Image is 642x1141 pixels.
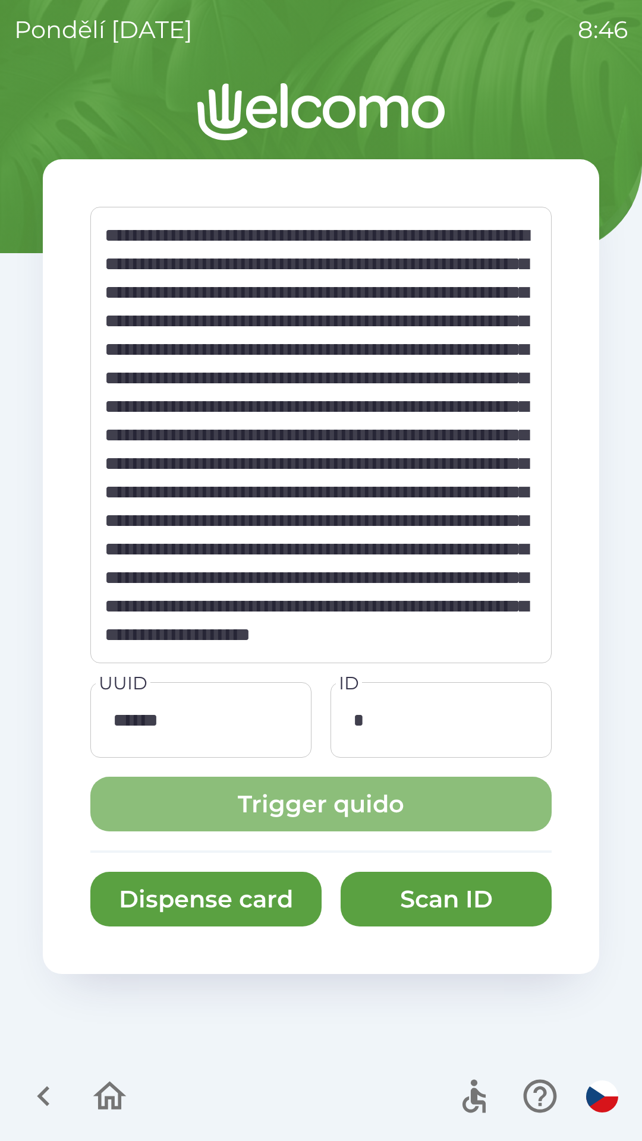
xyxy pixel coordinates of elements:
button: Dispense card [90,872,322,926]
label: ID [339,670,359,696]
img: Logo [43,83,599,140]
button: Trigger quido [90,777,552,831]
img: cs flag [586,1080,618,1112]
button: Scan ID [341,872,552,926]
p: pondělí [DATE] [14,12,193,48]
label: UUID [99,670,147,696]
p: 8:46 [578,12,628,48]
